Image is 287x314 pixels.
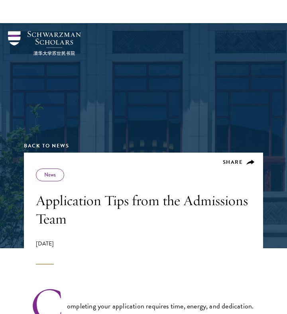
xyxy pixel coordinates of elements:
a: News [44,171,56,179]
a: Back to News [24,142,69,150]
img: Schwarzman Scholars [8,31,81,55]
h1: Application Tips from the Admissions Team [36,191,251,228]
div: [DATE] [36,240,251,265]
span: Share [223,158,243,166]
button: Share [223,159,255,166]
